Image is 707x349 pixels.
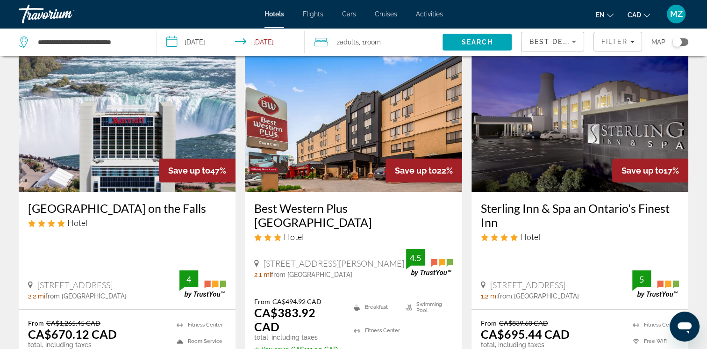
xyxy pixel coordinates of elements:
[28,341,120,349] p: total, including taxes
[670,312,700,342] iframe: Button to launch messaging window
[254,232,452,242] div: 3 star Hotel
[157,28,305,56] button: Select check in and out date
[179,270,226,298] img: TrustYou guest rating badge
[665,38,688,46] button: Toggle map
[499,319,548,327] del: CA$839.60 CAD
[593,32,642,51] button: Filters
[443,34,512,51] button: Search
[481,341,573,349] p: total, including taxes
[28,319,44,327] span: From
[632,274,651,285] div: 5
[481,319,497,327] span: From
[37,35,143,49] input: Search hotel destination
[254,201,452,229] a: Best Western Plus [GEOGRAPHIC_DATA]
[264,10,284,18] a: Hotels
[254,271,271,278] span: 2.1 mi
[395,166,437,175] span: Save up to
[284,232,304,242] span: Hotel
[406,252,425,263] div: 4.5
[336,36,359,49] span: 2
[596,11,605,19] span: en
[349,321,401,340] li: Fitness Center
[264,258,404,269] span: [STREET_ADDRESS][PERSON_NAME]
[529,36,576,47] mat-select: Sort by
[305,28,443,56] button: Travelers: 2 adults, 0 children
[303,10,323,18] a: Flights
[28,201,226,215] a: [GEOGRAPHIC_DATA] on the Falls
[621,166,664,175] span: Save up to
[172,335,226,347] li: Room Service
[462,38,493,46] span: Search
[529,38,578,45] span: Best Deals
[67,218,87,228] span: Hotel
[340,38,359,46] span: Adults
[416,10,443,18] a: Activities
[601,38,628,45] span: Filter
[19,2,112,26] a: Travorium
[628,11,641,19] span: CAD
[471,42,688,192] img: Sterling Inn & Spa an Ontario's Finest Inn
[664,4,688,24] button: User Menu
[28,327,117,341] ins: CA$670.12 CAD
[628,8,650,22] button: Change currency
[28,292,45,300] span: 2.2 mi
[520,232,540,242] span: Hotel
[342,10,356,18] a: Cars
[628,335,679,347] li: Free WiFi
[359,36,381,49] span: , 1
[498,292,579,300] span: from [GEOGRAPHIC_DATA]
[37,280,113,290] span: [STREET_ADDRESS]
[481,201,679,229] a: Sterling Inn & Spa an Ontario's Finest Inn
[481,327,570,341] ins: CA$695.44 CAD
[254,298,270,305] span: From
[254,305,315,334] ins: CA$383.92 CAD
[596,8,614,22] button: Change language
[46,319,100,327] del: CA$1,265.45 CAD
[254,334,342,341] p: total, including taxes
[612,159,688,182] div: 17%
[375,10,397,18] a: Cruises
[159,159,236,182] div: 47%
[401,298,453,316] li: Swimming Pool
[481,232,679,242] div: 4 star Hotel
[490,280,565,290] span: [STREET_ADDRESS]
[651,36,665,49] span: Map
[406,249,453,276] img: TrustYou guest rating badge
[365,38,381,46] span: Room
[349,298,401,316] li: Breakfast
[172,319,226,331] li: Fitness Center
[628,319,679,331] li: Fitness Center
[271,271,352,278] span: from [GEOGRAPHIC_DATA]
[179,274,198,285] div: 4
[245,42,462,192] img: Best Western Plus Cairn Croft Hotel
[28,218,226,228] div: 4 star Hotel
[272,298,321,305] del: CA$494.92 CAD
[19,42,236,192] img: Niagara Falls Marriott on the Falls
[632,270,679,298] img: TrustYou guest rating badge
[386,159,462,182] div: 22%
[168,166,210,175] span: Save up to
[670,9,683,19] span: MZ
[481,292,498,300] span: 1.2 mi
[45,292,127,300] span: from [GEOGRAPHIC_DATA]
